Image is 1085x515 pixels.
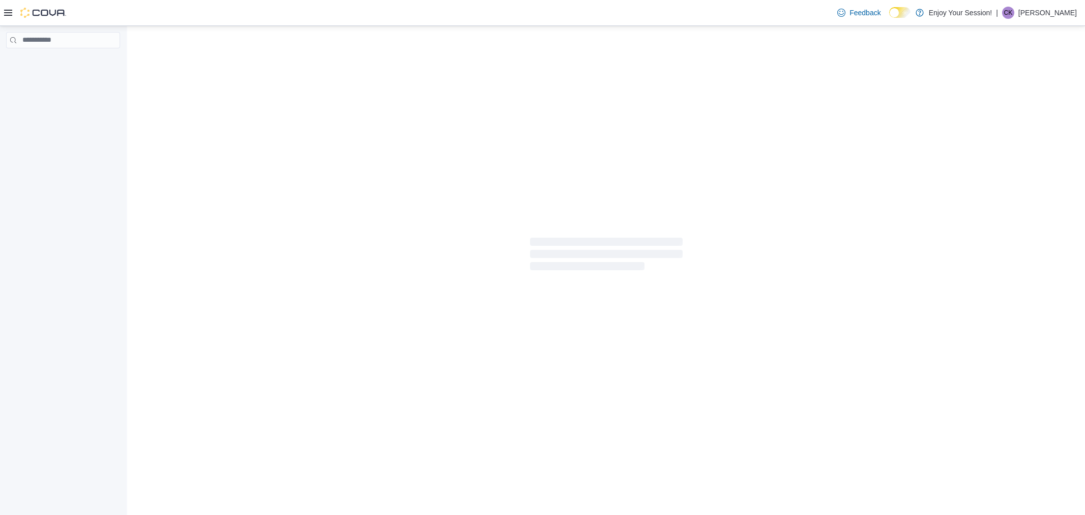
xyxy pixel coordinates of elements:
[996,7,998,19] p: |
[20,8,66,18] img: Cova
[833,3,885,23] a: Feedback
[6,50,120,75] nav: Complex example
[849,8,881,18] span: Feedback
[1002,7,1014,19] div: Chris Kelayna
[1018,7,1077,19] p: [PERSON_NAME]
[929,7,992,19] p: Enjoy Your Session!
[1004,7,1013,19] span: CK
[889,7,911,18] input: Dark Mode
[530,240,683,272] span: Loading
